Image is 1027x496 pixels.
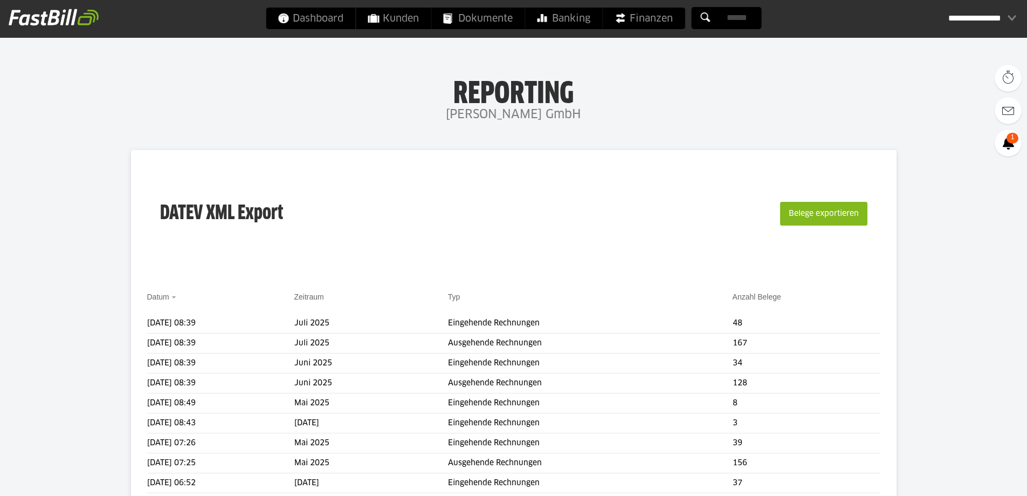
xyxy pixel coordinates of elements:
[615,8,673,29] span: Finanzen
[733,334,880,354] td: 167
[294,473,448,493] td: [DATE]
[780,202,867,226] button: Belege exportieren
[733,293,781,301] a: Anzahl Belege
[368,8,419,29] span: Kunden
[525,8,602,29] a: Banking
[294,354,448,373] td: Juni 2025
[995,130,1022,157] a: 1
[431,8,525,29] a: Dokumente
[448,433,733,453] td: Eingehende Rechnungen
[147,314,294,334] td: [DATE] 08:39
[733,453,880,473] td: 156
[171,296,178,298] img: sort_desc.gif
[733,473,880,493] td: 37
[147,413,294,433] td: [DATE] 08:43
[448,373,733,393] td: Ausgehende Rechnungen
[448,314,733,334] td: Eingehende Rechnungen
[294,433,448,453] td: Mai 2025
[733,354,880,373] td: 34
[448,453,733,473] td: Ausgehende Rechnungen
[944,464,1016,491] iframe: Öffnet ein Widget, in dem Sie weitere Informationen finden
[9,9,99,26] img: fastbill_logo_white.png
[108,76,919,104] h1: Reporting
[537,8,590,29] span: Banking
[147,433,294,453] td: [DATE] 07:26
[294,373,448,393] td: Juni 2025
[448,393,733,413] td: Eingehende Rechnungen
[294,413,448,433] td: [DATE]
[266,8,355,29] a: Dashboard
[733,433,880,453] td: 39
[147,334,294,354] td: [DATE] 08:39
[448,354,733,373] td: Eingehende Rechnungen
[603,8,685,29] a: Finanzen
[147,293,169,301] a: Datum
[294,393,448,413] td: Mai 2025
[147,453,294,473] td: [DATE] 07:25
[294,334,448,354] td: Juli 2025
[356,8,431,29] a: Kunden
[733,413,880,433] td: 3
[147,393,294,413] td: [DATE] 08:49
[448,334,733,354] td: Ausgehende Rechnungen
[147,373,294,393] td: [DATE] 08:39
[294,453,448,473] td: Mai 2025
[443,8,513,29] span: Dokumente
[294,293,324,301] a: Zeitraum
[733,373,880,393] td: 128
[733,393,880,413] td: 8
[147,473,294,493] td: [DATE] 06:52
[448,293,460,301] a: Typ
[160,179,283,248] h3: DATEV XML Export
[448,413,733,433] td: Eingehende Rechnungen
[278,8,343,29] span: Dashboard
[294,314,448,334] td: Juli 2025
[733,314,880,334] td: 48
[448,473,733,493] td: Eingehende Rechnungen
[147,354,294,373] td: [DATE] 08:39
[1007,133,1018,144] span: 1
